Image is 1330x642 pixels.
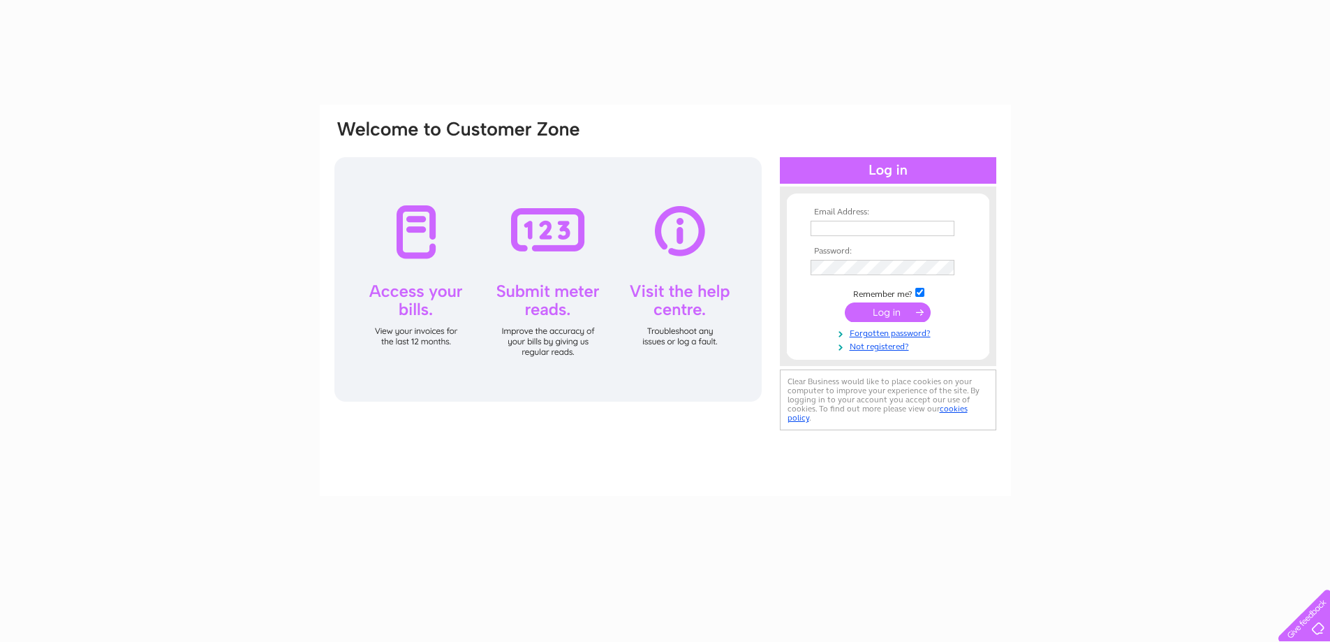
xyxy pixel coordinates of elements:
[788,404,968,423] a: cookies policy
[807,247,969,256] th: Password:
[807,286,969,300] td: Remember me?
[780,370,996,430] div: Clear Business would like to place cookies on your computer to improve your experience of the sit...
[811,339,969,352] a: Not registered?
[845,302,931,322] input: Submit
[807,207,969,217] th: Email Address:
[811,326,969,339] a: Forgotten password?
